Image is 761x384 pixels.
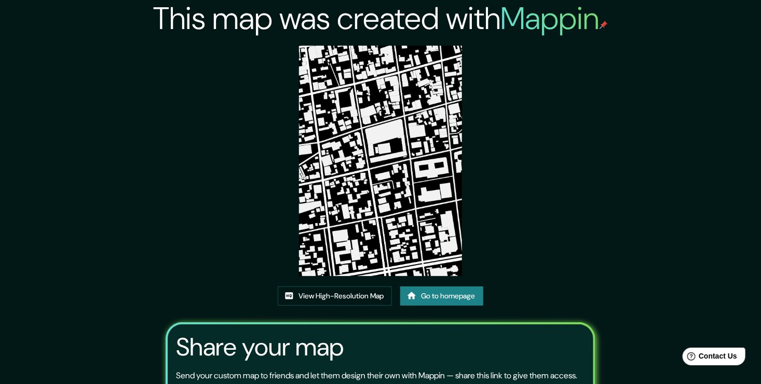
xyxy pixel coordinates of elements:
[400,286,483,306] a: Go to homepage
[669,344,750,373] iframe: Help widget launcher
[600,21,608,29] img: mappin-pin
[176,333,344,362] h3: Share your map
[176,369,577,382] p: Send your custom map to friends and let them design their own with Mappin — share this link to gi...
[278,286,392,306] a: View High-Resolution Map
[299,46,462,276] img: created-map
